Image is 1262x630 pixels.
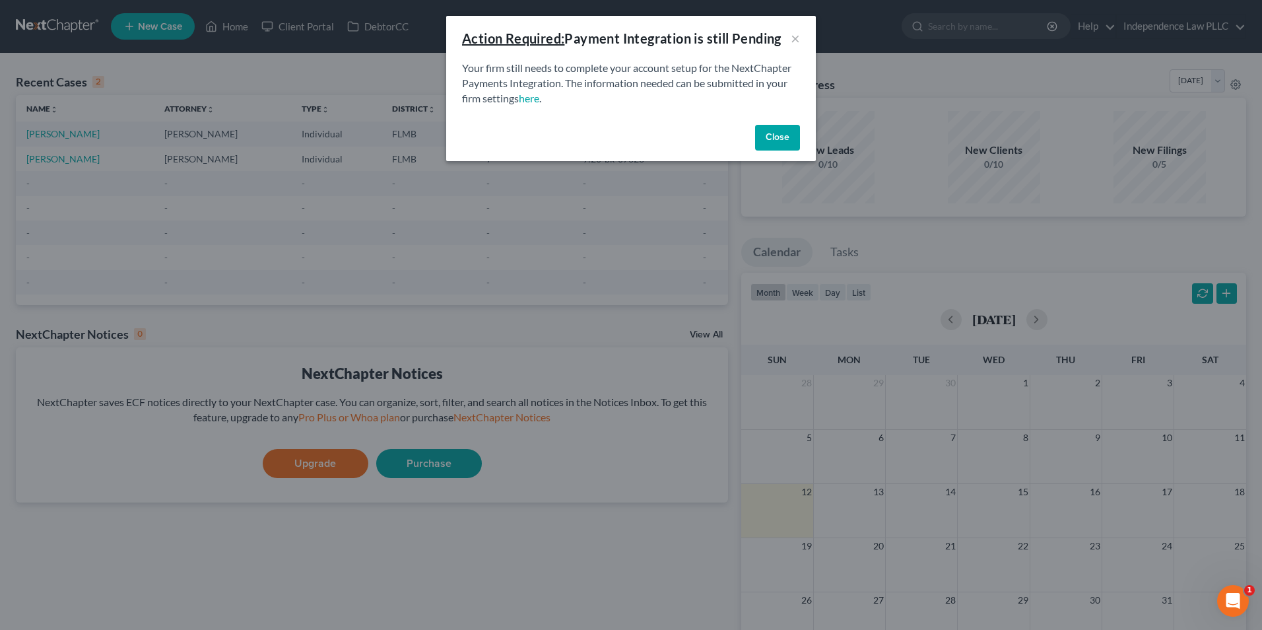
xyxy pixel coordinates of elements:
button: × [791,30,800,46]
p: Your firm still needs to complete your account setup for the NextChapter Payments Integration. Th... [462,61,800,106]
u: Action Required: [462,30,564,46]
iframe: Intercom live chat [1217,585,1249,617]
button: Close [755,125,800,151]
div: Payment Integration is still Pending [462,29,781,48]
a: here [519,92,539,104]
span: 1 [1244,585,1255,596]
